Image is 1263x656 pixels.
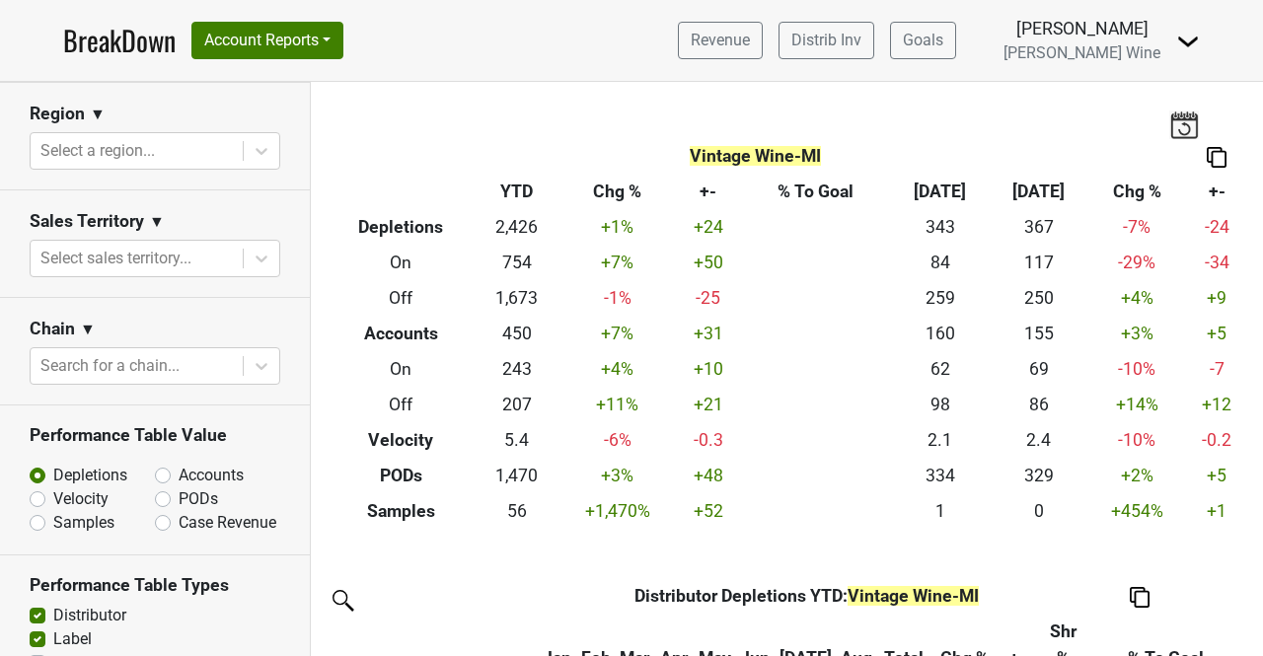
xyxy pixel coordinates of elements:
[558,422,677,458] td: -6 %
[1087,246,1186,281] td: -29 %
[1087,493,1186,529] td: +454 %
[558,352,677,388] td: +4 %
[326,583,357,615] img: filter
[1186,422,1248,458] td: -0.2
[890,22,956,59] a: Goals
[1186,175,1248,210] th: +-
[53,487,109,511] label: Velocity
[990,493,1088,529] td: 0
[326,458,476,493] th: PODs
[558,246,677,281] td: +7 %
[149,210,165,234] span: ▼
[326,493,476,529] th: Samples
[558,175,677,210] th: Chg %
[677,175,739,210] th: +-
[326,246,476,281] th: On
[63,20,176,61] a: BreakDown
[1087,281,1186,317] td: +4 %
[677,458,739,493] td: +48
[677,317,739,352] td: +31
[990,317,1088,352] td: 155
[891,281,990,317] td: 259
[891,352,990,388] td: 62
[677,387,739,422] td: +21
[1176,30,1200,53] img: Dropdown Menu
[1087,422,1186,458] td: -10 %
[179,487,218,511] label: PODs
[476,317,558,352] td: 450
[53,511,114,535] label: Samples
[30,211,144,232] h3: Sales Territory
[1186,317,1248,352] td: +5
[1186,210,1248,246] td: -24
[779,22,874,59] a: Distrib Inv
[326,210,476,246] th: Depletions
[30,425,280,446] h3: Performance Table Value
[326,352,476,388] th: On
[1087,175,1186,210] th: Chg %
[891,317,990,352] td: 160
[891,175,990,210] th: [DATE]
[1186,493,1248,529] td: +1
[179,464,244,487] label: Accounts
[576,578,1037,614] th: Distributor Depletions YTD :
[179,511,276,535] label: Case Revenue
[1130,587,1150,608] img: Copy to clipboard
[476,422,558,458] td: 5.4
[326,317,476,352] th: Accounts
[990,175,1088,210] th: [DATE]
[558,317,677,352] td: +7 %
[326,281,476,317] th: Off
[30,319,75,339] h3: Chain
[90,103,106,126] span: ▼
[476,352,558,388] td: 243
[558,281,677,317] td: -1 %
[1003,16,1160,41] div: [PERSON_NAME]
[891,422,990,458] td: 2.1
[891,458,990,493] td: 334
[739,175,891,210] th: % To Goal
[1186,387,1248,422] td: +12
[677,210,739,246] td: +24
[891,493,990,529] td: 1
[690,146,821,166] span: Vintage Wine-MI
[476,387,558,422] td: 207
[1087,317,1186,352] td: +3 %
[990,422,1088,458] td: 2.4
[990,458,1088,493] td: 329
[30,575,280,596] h3: Performance Table Types
[990,246,1088,281] td: 117
[1003,43,1160,62] span: [PERSON_NAME] Wine
[476,210,558,246] td: 2,426
[990,210,1088,246] td: 367
[476,458,558,493] td: 1,470
[191,22,343,59] button: Account Reports
[677,422,739,458] td: -0.3
[677,281,739,317] td: -25
[891,387,990,422] td: 98
[677,352,739,388] td: +10
[558,458,677,493] td: +3 %
[1087,387,1186,422] td: +14 %
[326,387,476,422] th: Off
[476,175,558,210] th: YTD
[1087,458,1186,493] td: +2 %
[1186,281,1248,317] td: +9
[558,493,677,529] td: +1,470 %
[990,387,1088,422] td: 86
[1186,246,1248,281] td: -34
[990,281,1088,317] td: 250
[326,422,476,458] th: Velocity
[1087,352,1186,388] td: -10 %
[677,493,739,529] td: +52
[891,210,990,246] td: 343
[1087,210,1186,246] td: -7 %
[558,387,677,422] td: +11 %
[476,246,558,281] td: 754
[891,246,990,281] td: 84
[53,627,92,651] label: Label
[1169,110,1199,138] img: last_updated_date
[53,464,127,487] label: Depletions
[476,493,558,529] td: 56
[53,604,126,627] label: Distributor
